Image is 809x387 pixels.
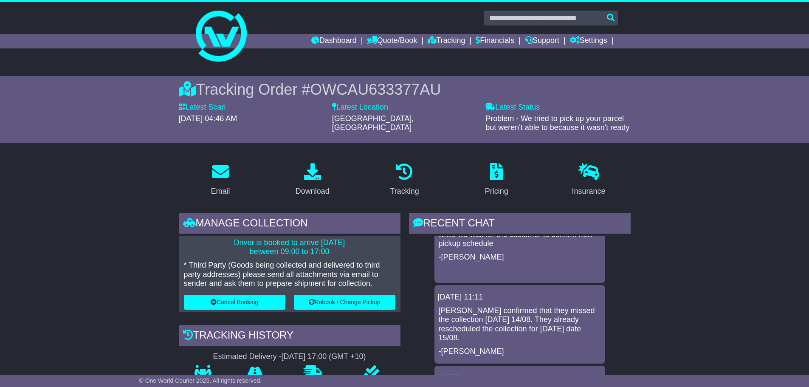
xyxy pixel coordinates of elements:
div: Tracking Order # [179,80,631,99]
p: Driver is booked to arrive [DATE] between 09:00 to 17:00 [184,238,395,257]
p: -[PERSON_NAME] [439,253,601,262]
div: [DATE] 11:11 [438,293,602,302]
button: Cancel Booking [184,295,285,310]
a: Dashboard [311,34,357,48]
span: © One World Courier 2025. All rights reserved. [139,377,262,384]
label: Latest Location [332,103,388,112]
span: OWCAU633377AU [310,81,441,98]
button: Rebook / Change Pickup [294,295,395,310]
a: Financials [476,34,514,48]
div: [DATE] 11:02 [438,373,602,383]
a: Pricing [479,160,514,200]
label: Latest Status [485,103,540,112]
div: Estimated Delivery - [179,352,400,362]
div: Tracking [390,186,419,197]
a: Insurance [567,160,611,200]
a: Quote/Book [367,34,417,48]
p: [PERSON_NAME] confirmed that they missed the collection [DATE] 14/08. They already rescheduled th... [439,306,601,343]
div: Pricing [485,186,508,197]
div: RECENT CHAT [409,213,631,236]
div: Tracking history [179,325,400,348]
a: Settings [570,34,607,48]
span: [GEOGRAPHIC_DATA], [GEOGRAPHIC_DATA] [332,114,414,132]
div: Insurance [572,186,606,197]
div: Email [211,186,230,197]
p: * Third Party (Goods being collected and delivered to third party addresses) please send all atta... [184,261,395,288]
div: Download [296,186,330,197]
div: Manage collection [179,213,400,236]
a: Download [290,160,335,200]
a: Tracking [428,34,465,48]
div: [DATE] 17:00 (GMT +10) [282,352,366,362]
a: Email [205,160,235,200]
a: Tracking [384,160,424,200]
label: Latest Scan [179,103,226,112]
p: -[PERSON_NAME] [439,347,601,356]
span: [DATE] 04:46 AM [179,114,237,123]
span: Problem - We tried to pick up your parcel but weren't able to because it wasn't ready [485,114,629,132]
a: Support [525,34,559,48]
